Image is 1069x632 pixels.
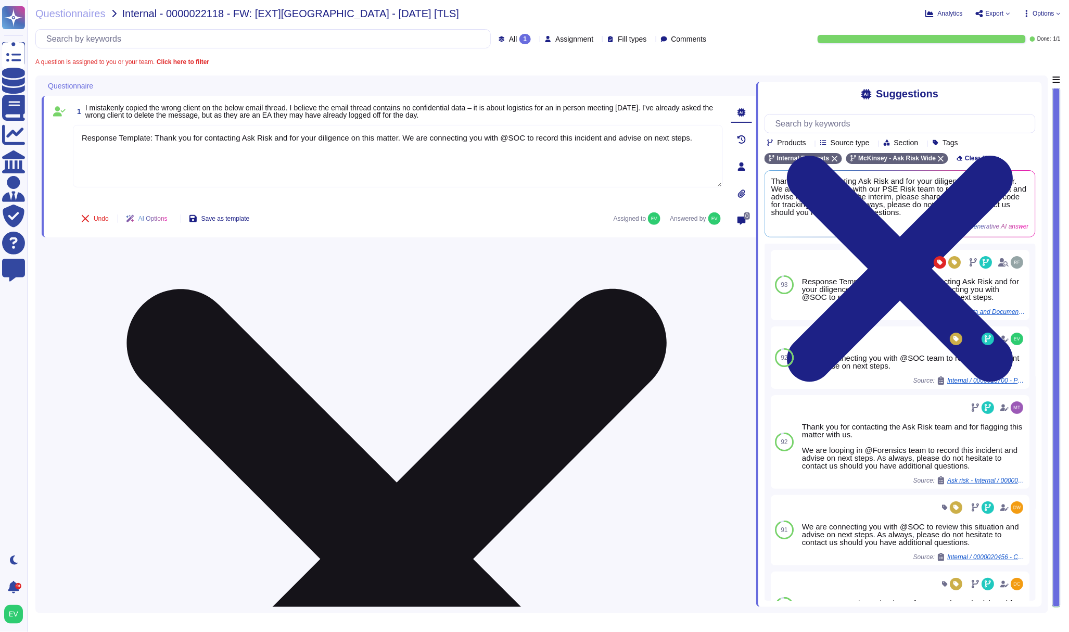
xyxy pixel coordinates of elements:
[4,605,23,624] img: user
[41,30,490,48] input: Search by keywords
[648,212,660,225] img: user
[947,554,1025,560] span: Internal / 0000020456 - Client email sent to personal email
[781,527,787,533] span: 91
[781,355,787,361] span: 92
[1053,36,1061,42] span: 1 / 1
[1011,501,1023,514] img: user
[555,35,593,43] span: Assignment
[85,104,714,119] span: I mistakenly copied the wrong client on the below email thread. I believe the email thread contai...
[781,439,787,445] span: 92
[947,477,1025,484] span: Ask risk - Internal / 0000019074 - Reporting
[802,599,1025,623] div: Response Template: Thank you for contacting Ask Risk and for your diligence on this matter. We ar...
[1037,36,1051,42] span: Done:
[2,603,30,626] button: user
[744,212,750,220] span: 0
[519,34,531,44] div: 1
[48,82,93,90] span: Questionnaire
[781,282,787,288] span: 93
[986,10,1004,17] span: Export
[671,35,707,43] span: Comments
[708,212,721,225] img: user
[1011,578,1023,590] img: user
[122,8,460,19] span: Internal - 0000022118 - FW: [EXT][GEOGRAPHIC_DATA] - [DATE] [TLS]
[938,10,963,17] span: Analytics
[15,583,21,589] div: 9+
[35,59,209,65] span: A question is assigned to you or your team.
[73,125,723,187] textarea: To enrich screen reader interactions, please activate Accessibility in Grammarly extension settings
[802,523,1025,546] div: We are connecting you with @SOC to review this situation and advise on next steps. As always, ple...
[802,423,1025,470] div: Thank you for contacting the Ask Risk team and for flagging this matter with us. We are looping i...
[1011,333,1023,345] img: user
[73,108,81,115] span: 1
[155,58,209,66] b: Click here to filter
[913,476,1025,485] span: Source:
[1011,401,1023,414] img: user
[925,9,963,18] button: Analytics
[35,8,106,19] span: Questionnaires
[509,35,517,43] span: All
[913,553,1025,561] span: Source:
[1011,256,1023,269] img: user
[618,35,646,43] span: Fill types
[1033,10,1054,17] span: Options
[770,115,1035,133] input: Search by keywords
